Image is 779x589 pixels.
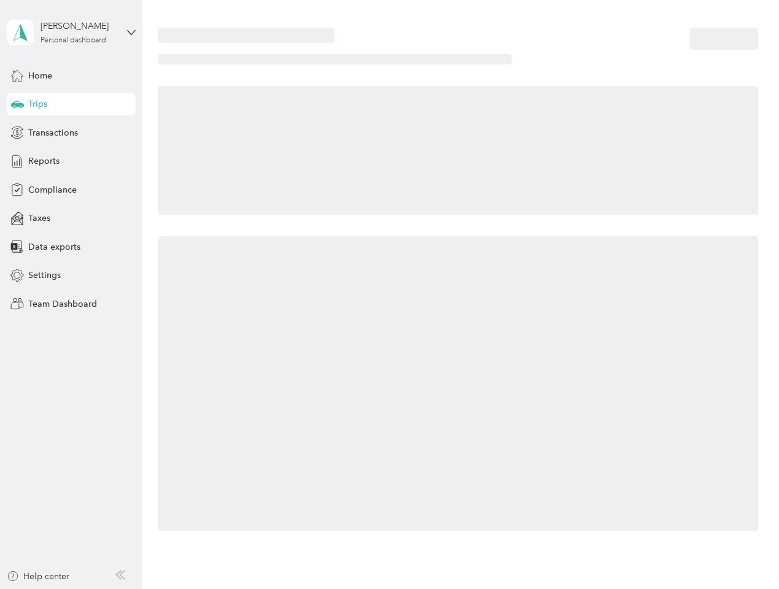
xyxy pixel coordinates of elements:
span: Taxes [28,212,50,225]
div: Personal dashboard [41,37,106,44]
span: Trips [28,98,47,110]
span: Team Dashboard [28,298,97,310]
span: Data exports [28,241,80,253]
div: [PERSON_NAME] [41,20,117,33]
span: Transactions [28,126,78,139]
button: Help center [7,570,69,583]
span: Settings [28,269,61,282]
span: Reports [28,155,60,167]
span: Home [28,69,52,82]
span: Compliance [28,183,77,196]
